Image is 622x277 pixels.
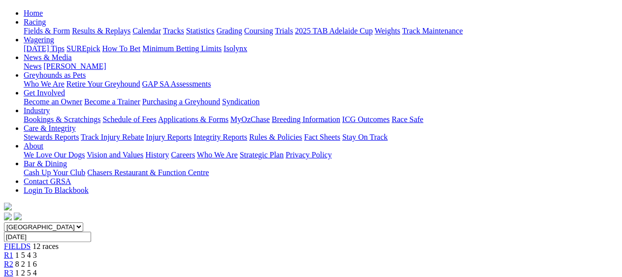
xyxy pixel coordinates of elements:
[4,232,91,242] input: Select date
[24,115,100,123] a: Bookings & Scratchings
[186,27,215,35] a: Statistics
[342,115,390,123] a: ICG Outcomes
[33,242,59,250] span: 12 races
[197,151,238,159] a: Who We Are
[66,44,100,53] a: SUREpick
[24,27,70,35] a: Fields & Form
[142,97,220,106] a: Purchasing a Greyhound
[295,27,373,35] a: 2025 TAB Adelaide Cup
[24,168,85,177] a: Cash Up Your Club
[4,213,12,220] img: facebook.svg
[275,27,293,35] a: Trials
[244,27,273,35] a: Coursing
[4,242,31,250] a: FIELDS
[142,44,222,53] a: Minimum Betting Limits
[392,115,423,123] a: Race Safe
[158,115,229,123] a: Applications & Forms
[24,44,65,53] a: [DATE] Tips
[402,27,463,35] a: Track Maintenance
[24,124,76,132] a: Care & Integrity
[24,80,65,88] a: Who We Are
[24,177,71,185] a: Contact GRSA
[249,133,302,141] a: Rules & Policies
[24,159,67,168] a: Bar & Dining
[375,27,400,35] a: Weights
[146,133,192,141] a: Injury Reports
[4,269,13,277] a: R3
[81,133,144,141] a: Track Injury Rebate
[24,106,50,115] a: Industry
[194,133,247,141] a: Integrity Reports
[230,115,270,123] a: MyOzChase
[24,18,46,26] a: Racing
[24,168,618,177] div: Bar & Dining
[24,151,85,159] a: We Love Our Dogs
[15,260,37,268] span: 8 2 1 6
[15,269,37,277] span: 1 2 5 4
[142,80,211,88] a: GAP SA Assessments
[24,133,618,142] div: Care & Integrity
[87,168,209,177] a: Chasers Restaurant & Function Centre
[102,115,156,123] a: Schedule of Fees
[102,44,141,53] a: How To Bet
[286,151,332,159] a: Privacy Policy
[24,71,86,79] a: Greyhounds as Pets
[14,213,22,220] img: twitter.svg
[163,27,184,35] a: Tracks
[342,133,388,141] a: Stay On Track
[217,27,242,35] a: Grading
[24,44,618,53] div: Wagering
[24,115,618,124] div: Industry
[24,35,54,44] a: Wagering
[24,9,43,17] a: Home
[24,89,65,97] a: Get Involved
[24,97,82,106] a: Become an Owner
[24,133,79,141] a: Stewards Reports
[145,151,169,159] a: History
[24,53,72,62] a: News & Media
[24,62,618,71] div: News & Media
[24,151,618,159] div: About
[66,80,140,88] a: Retire Your Greyhound
[43,62,106,70] a: [PERSON_NAME]
[132,27,161,35] a: Calendar
[84,97,140,106] a: Become a Trainer
[272,115,340,123] a: Breeding Information
[15,251,37,259] span: 1 5 4 3
[87,151,143,159] a: Vision and Values
[24,27,618,35] div: Racing
[24,142,43,150] a: About
[4,203,12,211] img: logo-grsa-white.png
[240,151,284,159] a: Strategic Plan
[4,251,13,259] a: R1
[171,151,195,159] a: Careers
[222,97,260,106] a: Syndication
[24,62,41,70] a: News
[24,80,618,89] div: Greyhounds as Pets
[24,97,618,106] div: Get Involved
[304,133,340,141] a: Fact Sheets
[4,260,13,268] a: R2
[72,27,131,35] a: Results & Replays
[24,186,89,194] a: Login To Blackbook
[224,44,247,53] a: Isolynx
